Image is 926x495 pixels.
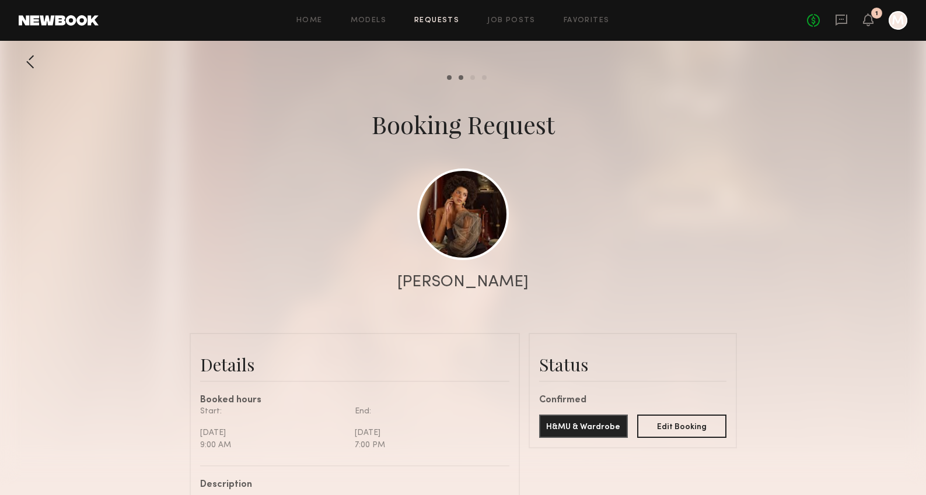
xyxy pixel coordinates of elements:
[200,480,501,490] div: Description
[889,11,907,30] a: M
[296,17,323,24] a: Home
[355,439,501,451] div: 7:00 PM
[372,108,555,141] div: Booking Request
[564,17,610,24] a: Favorites
[539,415,628,438] button: H&MU & Wardrobe
[397,274,529,290] div: [PERSON_NAME]
[351,17,386,24] a: Models
[875,10,878,17] div: 1
[200,353,509,376] div: Details
[414,17,459,24] a: Requests
[637,415,726,438] button: Edit Booking
[539,353,726,376] div: Status
[355,405,501,417] div: End:
[200,405,346,417] div: Start:
[355,427,501,439] div: [DATE]
[200,427,346,439] div: [DATE]
[487,17,536,24] a: Job Posts
[539,396,726,405] div: Confirmed
[200,439,346,451] div: 9:00 AM
[200,396,509,405] div: Booked hours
